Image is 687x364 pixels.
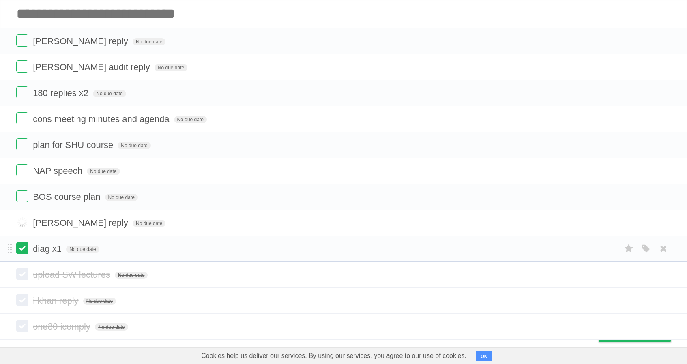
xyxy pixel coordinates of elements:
span: [PERSON_NAME] reply [33,218,130,228]
span: No due date [105,194,138,201]
span: No due date [118,142,150,149]
span: No due date [133,38,165,45]
span: diag x1 [33,244,64,254]
span: Cookies help us deliver our services. By using our services, you agree to our use of cookies. [193,348,474,364]
label: Done [16,112,28,124]
span: cons meeting minutes and agenda [33,114,171,124]
label: Done [16,86,28,98]
span: No due date [93,90,126,97]
label: Done [16,294,28,306]
label: Done [16,60,28,73]
label: Done [16,242,28,254]
label: Done [16,34,28,47]
label: Star task [621,242,637,255]
label: Done [16,138,28,150]
label: Done [16,190,28,202]
label: Done [16,216,28,228]
label: Done [16,320,28,332]
span: plan for SHU course [33,140,115,150]
span: 180 replies x2 [33,88,90,98]
button: OK [476,351,492,361]
span: No due date [155,64,187,71]
span: one80 icomply [33,321,92,332]
span: upload SW lectures [33,270,112,280]
span: No due date [174,116,207,123]
label: Done [16,164,28,176]
span: No due date [66,246,99,253]
span: [PERSON_NAME] audit reply [33,62,152,72]
span: i khan reply [33,295,81,306]
span: BOS course plan [33,192,102,202]
span: No due date [87,168,120,175]
span: No due date [115,272,148,279]
label: Done [16,268,28,280]
span: [PERSON_NAME] reply [33,36,130,46]
span: No due date [133,220,165,227]
span: No due date [95,323,128,331]
span: No due date [83,298,116,305]
span: NAP speech [33,166,84,176]
span: Buy me a coffee [616,328,667,342]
